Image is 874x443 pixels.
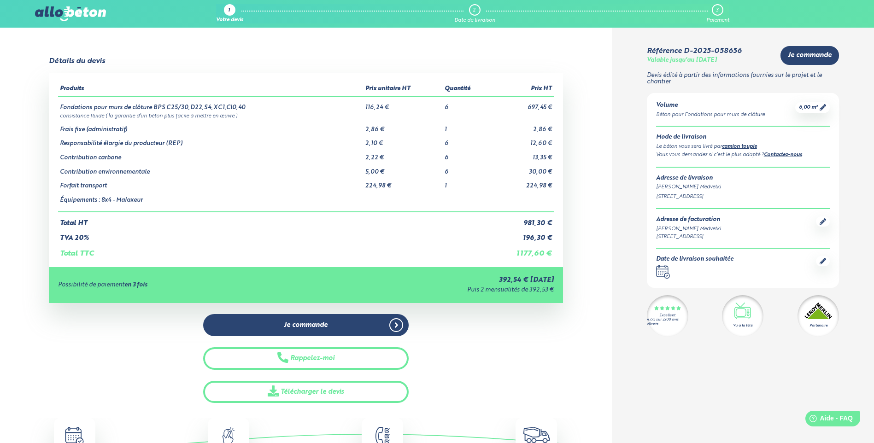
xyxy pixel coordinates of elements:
[490,82,554,97] th: Prix HT
[490,242,554,258] td: 1 177,60 €
[656,193,830,201] div: [STREET_ADDRESS]
[647,72,839,86] p: Devis édité à partir des informations fournies sur le projet et le chantier
[490,227,554,242] td: 196,30 €
[788,52,832,59] span: Je commande
[228,8,230,14] div: 1
[58,227,490,242] td: TVA 20%
[364,82,442,97] th: Prix unitaire HT
[58,190,364,212] td: Équipements : 8x4 - Malaxeur
[656,111,765,119] div: Béton pour Fondations pour murs de clôture
[58,119,364,134] td: Frais fixe (administratif)
[364,119,442,134] td: 2,86 €
[58,282,310,289] div: Possibilité de paiement
[58,133,364,147] td: Responsabilité élargie du producteur (REP)
[216,4,243,23] a: 1 Votre devis
[490,162,554,176] td: 30,00 €
[656,175,830,182] div: Adresse de livraison
[656,216,721,223] div: Adresse de facturation
[809,323,827,328] div: Partenaire
[706,17,729,23] div: Paiement
[364,162,442,176] td: 5,00 €
[203,314,409,337] a: Je commande
[454,17,495,23] div: Date de livraison
[124,282,147,288] strong: en 3 fois
[656,143,830,151] div: Le béton vous sera livré par
[473,7,475,13] div: 2
[443,162,490,176] td: 6
[58,111,553,119] td: consistance fluide ( la garantie d’un béton plus facile à mettre en œuvre )
[647,47,741,55] div: Référence D-2025-058656
[443,175,490,190] td: 1
[58,212,490,227] td: Total HT
[706,4,729,23] a: 3 Paiement
[647,57,717,64] div: Valable jusqu'au [DATE]
[364,133,442,147] td: 2,10 €
[656,102,765,109] div: Volume
[58,242,490,258] td: Total TTC
[490,147,554,162] td: 13,35 €
[733,323,752,328] div: Vu à la télé
[656,151,830,159] div: Vous vous demandez si c’est le plus adapté ? .
[656,183,830,191] div: [PERSON_NAME] Medvetki
[523,427,550,443] img: truck.c7a9816ed8b9b1312949.png
[490,97,554,111] td: 697,45 €
[716,7,718,13] div: 3
[216,17,243,23] div: Votre devis
[58,97,364,111] td: Fondations pour murs de clôture BPS C25/30,D22,S4,XC1,Cl0,40
[443,82,490,97] th: Quantité
[310,287,553,294] div: Puis 2 mensualités de 392,53 €
[310,276,553,284] div: 392,54 € [DATE]
[490,175,554,190] td: 224,98 €
[780,46,839,65] a: Je commande
[722,144,757,149] a: camion toupie
[58,175,364,190] td: Forfait transport
[792,407,864,433] iframe: Help widget launcher
[443,133,490,147] td: 6
[647,318,688,326] div: 4.7/5 sur 2300 avis clients
[443,119,490,134] td: 1
[49,57,105,65] div: Détails du devis
[656,233,721,241] div: [STREET_ADDRESS]
[490,119,554,134] td: 2,86 €
[58,162,364,176] td: Contribution environnementale
[656,256,733,263] div: Date de livraison souhaitée
[364,147,442,162] td: 2,22 €
[443,147,490,162] td: 6
[443,97,490,111] td: 6
[35,6,106,21] img: allobéton
[364,97,442,111] td: 116,24 €
[203,381,409,403] a: Télécharger le devis
[490,133,554,147] td: 12,60 €
[58,82,364,97] th: Produits
[454,4,495,23] a: 2 Date de livraison
[284,321,328,329] span: Je commande
[364,175,442,190] td: 224,98 €
[58,147,364,162] td: Contribution carbone
[490,212,554,227] td: 981,30 €
[659,314,675,318] div: Excellent
[203,347,409,370] button: Rappelez-moi
[656,225,721,233] div: [PERSON_NAME] Medvetki
[656,134,830,141] div: Mode de livraison
[764,152,802,157] a: Contactez-nous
